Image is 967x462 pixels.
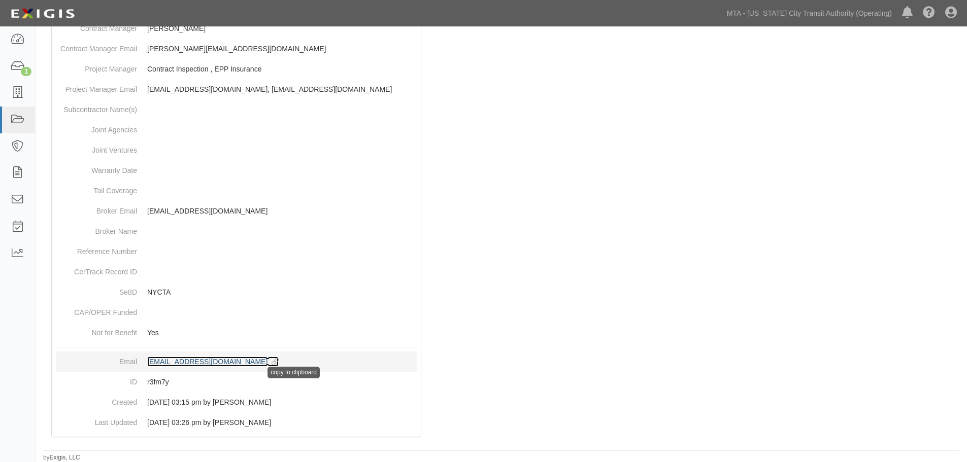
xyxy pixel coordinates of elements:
dt: Project Manager [56,59,137,74]
dt: Reference Number [56,241,137,257]
p: [PERSON_NAME][EMAIL_ADDRESS][DOMAIN_NAME] [147,44,417,54]
dd: [DATE] 03:15 pm by [PERSON_NAME] [56,392,417,412]
dt: Last Updated [56,412,137,428]
p: Yes [147,328,417,338]
div: 1 [21,67,31,76]
i: Help Center - Complianz [923,7,935,19]
dt: Warranty Date [56,160,137,175]
dt: Broker Name [56,221,137,236]
dt: Tail Coverage [56,181,137,196]
dt: Contract Manager Email [56,39,137,54]
a: Exigis, LLC [50,454,80,461]
dd: r3fm7y [56,372,417,392]
dt: CAP/OPER Funded [56,302,137,317]
dt: Not for Benefit [56,323,137,338]
p: [EMAIL_ADDRESS][DOMAIN_NAME], [EMAIL_ADDRESS][DOMAIN_NAME] [147,84,417,94]
a: MTA - [US_STATE] City Transit Authority (Operating) [722,3,897,23]
dt: CerTrack Record ID [56,262,137,277]
dt: Project Manager Email [56,79,137,94]
dt: Joint Agencies [56,120,137,135]
dt: ID [56,372,137,387]
a: [EMAIL_ADDRESS][DOMAIN_NAME]copy to clipboard [147,358,279,366]
dt: Email [56,351,137,367]
p: [PERSON_NAME] [147,23,417,33]
dt: Broker Email [56,201,137,216]
p: [EMAIL_ADDRESS][DOMAIN_NAME] [147,206,417,216]
div: copy to clipboard [268,367,320,378]
img: logo-5460c22ac91f19d4615b14bd174203de0afe785f0fc80cf4dbbc73dc1793850b.png [8,5,78,23]
dt: Created [56,392,137,407]
dt: Joint Ventures [56,140,137,155]
small: by [43,453,80,462]
dt: SetID [56,282,137,297]
div: [EMAIL_ADDRESS][DOMAIN_NAME] [147,357,268,367]
dd: [DATE] 03:26 pm by [PERSON_NAME] [56,412,417,433]
dt: Subcontractor Name(s) [56,99,137,115]
p: NYCTA [147,287,417,297]
p: Contract Inspection , EPP Insurance [147,64,417,74]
